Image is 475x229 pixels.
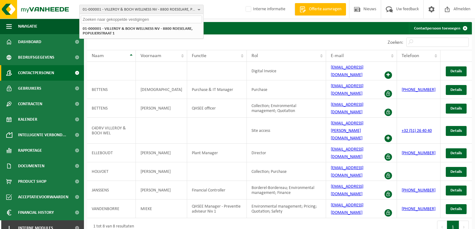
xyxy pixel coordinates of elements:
[81,16,202,23] input: Zoeken naar gekoppelde vestigingen
[87,80,136,99] td: BETTENS
[402,188,436,193] a: [PHONE_NUMBER]
[87,200,136,218] td: VANDENBORRE
[87,99,136,118] td: BETTENS
[331,84,363,96] a: [EMAIL_ADDRESS][DOMAIN_NAME]
[450,170,462,174] span: Details
[187,80,247,99] td: Purchase & IT Manager
[187,181,247,200] td: Financial Controller
[446,186,467,195] a: Details
[247,99,326,118] td: Collection; Environmental management; Quotation
[18,19,37,34] span: Navigatie
[402,53,419,58] span: Telefoon
[136,144,187,162] td: [PERSON_NAME]
[446,204,467,214] a: Details
[18,127,66,143] span: Intelligente verbond...
[187,144,247,162] td: Plant Manager
[247,62,326,80] td: Digital Invoice
[136,80,187,99] td: [DEMOGRAPHIC_DATA]
[141,53,161,58] span: Voornaam
[187,200,247,218] td: QHSEE Manager - Preventie adviseur Niv 1
[331,53,344,58] span: E-mail
[136,200,187,218] td: MIEKE
[87,162,136,181] td: HOLVOET
[18,189,68,205] span: Acceptatievoorwaarden
[446,126,467,136] a: Details
[450,207,462,211] span: Details
[446,85,467,95] a: Details
[446,148,467,158] a: Details
[450,106,462,110] span: Details
[402,151,436,155] a: [PHONE_NUMBER]
[450,188,462,192] span: Details
[331,65,363,77] a: [EMAIL_ADDRESS][DOMAIN_NAME]
[409,22,471,34] a: Contactpersoon toevoegen
[307,6,343,12] span: Offerte aanvragen
[18,174,46,189] span: Product Shop
[331,121,363,141] a: [EMAIL_ADDRESS][PERSON_NAME][DOMAIN_NAME]
[247,144,326,162] td: Director
[450,151,462,155] span: Details
[247,80,326,99] td: Purchase
[446,104,467,114] a: Details
[18,112,37,127] span: Kalender
[136,99,187,118] td: [PERSON_NAME]
[92,53,104,58] span: Naam
[251,53,258,58] span: Rol
[87,144,136,162] td: ELLEBOUDT
[295,3,346,16] a: Offerte aanvragen
[247,200,326,218] td: Environmental management; Pricing; Quotation; Safety
[331,102,363,115] a: [EMAIL_ADDRESS][DOMAIN_NAME]
[87,181,136,200] td: JANSSENS
[402,128,432,133] a: +32 (51) 26 40 40
[450,129,462,133] span: Details
[18,205,54,220] span: Financial History
[331,166,363,178] a: [EMAIL_ADDRESS][DOMAIN_NAME]
[247,118,326,144] td: Site access
[244,5,285,14] label: Interne informatie
[18,143,42,158] span: Rapportage
[388,40,403,45] label: Zoeken:
[446,167,467,177] a: Details
[18,81,41,96] span: Gebruikers
[83,5,195,14] span: 01-000001 - VILLEROY & BOCH WELLNESS NV - 8800 ROESELARE, POPULIERSTRAAT 1
[331,184,363,196] a: [EMAIL_ADDRESS][DOMAIN_NAME]
[87,118,136,144] td: C4DRV VILLEROY & BOCH WEL
[247,162,326,181] td: Collection; Purchase
[79,5,204,14] button: 01-000001 - VILLEROY & BOCH WELLNESS NV - 8800 ROESELARE, POPULIERSTRAAT 1
[331,147,363,159] a: [EMAIL_ADDRESS][DOMAIN_NAME]
[402,207,436,211] a: [PHONE_NUMBER]
[18,158,44,174] span: Documenten
[18,50,54,65] span: Bedrijfsgegevens
[247,181,326,200] td: Borderel-Bordereau; Environmental management; Finance
[446,66,467,76] a: Details
[136,181,187,200] td: [PERSON_NAME]
[192,53,206,58] span: Functie
[331,203,363,215] a: [EMAIL_ADDRESS][DOMAIN_NAME]
[402,88,436,92] a: [PHONE_NUMBER]
[450,88,462,92] span: Details
[83,27,192,35] strong: 01-000001 - VILLEROY & BOCH WELLNESS NV - 8800 ROESELARE, POPULIERSTRAAT 1
[136,162,187,181] td: [PERSON_NAME]
[187,99,247,118] td: QHSEE officer
[18,34,41,50] span: Dashboard
[18,65,54,81] span: Contactpersonen
[450,69,462,73] span: Details
[18,96,42,112] span: Contracten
